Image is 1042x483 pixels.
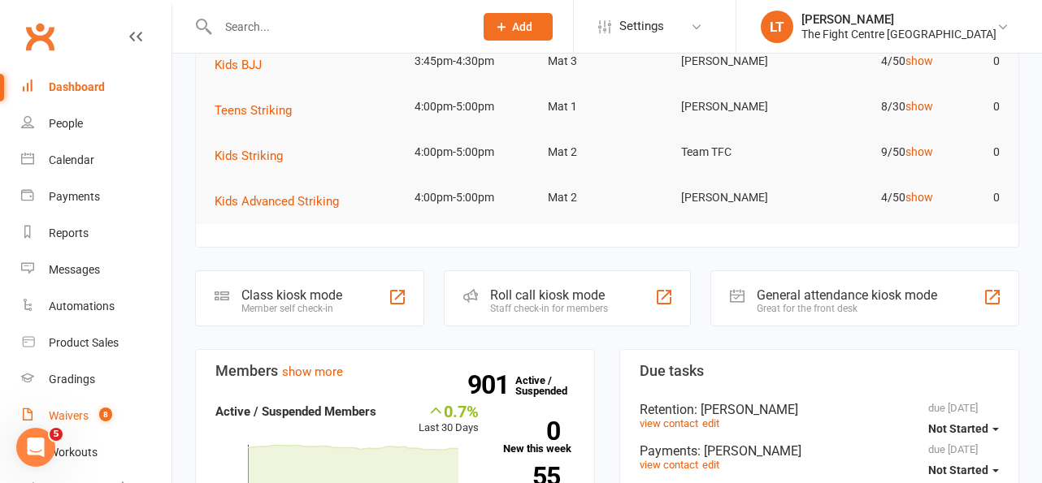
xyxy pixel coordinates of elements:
div: 0.7% [419,402,479,420]
a: Payments [21,179,171,215]
div: People [49,117,83,130]
span: : [PERSON_NAME] [697,443,801,459]
a: edit [702,459,719,471]
a: view contact [640,459,698,471]
div: [PERSON_NAME] [801,12,996,27]
a: Waivers 8 [21,398,171,434]
a: 0New this week [503,421,575,454]
span: Not Started [928,422,988,435]
a: Product Sales [21,325,171,361]
td: 4:00pm-5:00pm [407,179,541,217]
strong: 901 [467,373,515,397]
a: show more [282,364,343,379]
a: show [905,100,933,113]
a: show [905,145,933,158]
td: 4/50 [807,179,940,217]
input: Search... [213,15,462,38]
span: Kids Striking [215,149,283,163]
td: Mat 3 [541,42,674,80]
strong: 0 [503,419,560,443]
a: Gradings [21,361,171,398]
a: Automations [21,288,171,325]
div: Calendar [49,153,94,166]
div: Gradings [49,373,95,386]
button: Kids BJJ [215,55,273,75]
div: Staff check-in for members [490,303,608,314]
td: 0 [940,42,1007,80]
td: [PERSON_NAME] [674,179,807,217]
span: Teens Striking [215,103,292,118]
a: show [905,54,933,67]
div: Great for the front desk [757,303,937,314]
a: Dashboard [21,69,171,106]
button: Kids Striking [215,146,294,166]
span: : [PERSON_NAME] [694,402,798,417]
td: 0 [940,179,1007,217]
span: Kids BJJ [215,58,262,72]
a: 901Active / Suspended [515,363,587,408]
div: Reports [49,226,89,239]
td: 4:00pm-5:00pm [407,88,541,126]
div: Last 30 Days [419,402,479,437]
div: Payments [640,443,999,459]
span: 5 [50,428,63,441]
td: 9/50 [807,133,940,171]
a: show [905,191,933,204]
span: Kids Advanced Striking [215,194,339,209]
a: edit [702,417,719,429]
td: 0 [940,88,1007,126]
td: 4/50 [807,42,940,80]
button: Teens Striking [215,101,303,120]
td: 3:45pm-4:30pm [407,42,541,80]
h3: Members [215,363,575,379]
td: [PERSON_NAME] [674,88,807,126]
a: People [21,106,171,142]
td: Mat 1 [541,88,674,126]
a: Reports [21,215,171,252]
h3: Due tasks [640,363,999,379]
div: General attendance kiosk mode [757,287,937,303]
a: Workouts [21,434,171,471]
div: LT [761,11,793,43]
span: Not Started [928,464,988,477]
div: Waivers [49,409,89,422]
td: 8/30 [807,88,940,126]
a: Clubworx [20,16,60,57]
div: Automations [49,300,115,313]
iframe: Intercom live chat [16,428,55,467]
td: 4:00pm-5:00pm [407,133,541,171]
div: Class kiosk mode [241,287,342,303]
td: 0 [940,133,1007,171]
div: Retention [640,402,999,417]
td: Mat 2 [541,133,674,171]
button: Kids Advanced Striking [215,192,350,211]
div: Payments [49,190,100,203]
span: Add [512,20,532,33]
button: Add [484,13,553,41]
a: view contact [640,417,698,429]
td: Team TFC [674,133,807,171]
span: 8 [99,408,112,421]
div: Messages [49,263,100,276]
div: Roll call kiosk mode [490,287,608,303]
div: Product Sales [49,336,119,349]
button: Not Started [928,414,999,443]
div: The Fight Centre [GEOGRAPHIC_DATA] [801,27,996,41]
div: Member self check-in [241,303,342,314]
a: Messages [21,252,171,288]
td: [PERSON_NAME] [674,42,807,80]
div: Workouts [49,446,98,459]
td: Mat 2 [541,179,674,217]
strong: Active / Suspended Members [215,404,376,419]
span: Settings [619,8,664,45]
a: Calendar [21,142,171,179]
div: Dashboard [49,80,105,93]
